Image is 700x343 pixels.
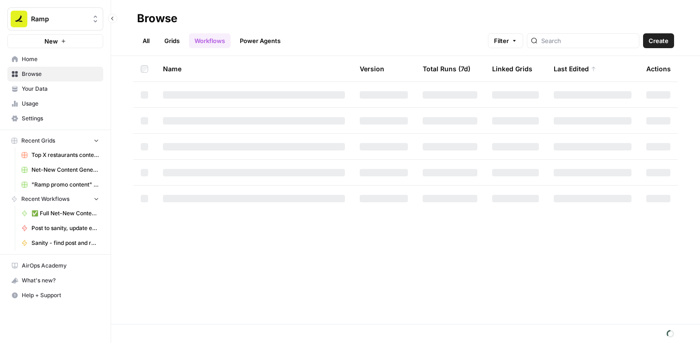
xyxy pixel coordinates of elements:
span: Recent Workflows [21,195,69,203]
button: Workspace: Ramp [7,7,103,31]
input: Search [541,36,635,45]
button: Create [643,33,674,48]
a: Top X restaurants content generator [17,148,103,162]
span: Home [22,55,99,63]
span: "Ramp promo content" generator -> Publish Sanity updates [31,181,99,189]
a: All [137,33,155,48]
div: Version [360,56,384,81]
button: What's new? [7,273,103,288]
span: Help + Support [22,291,99,299]
a: Settings [7,111,103,126]
div: Last Edited [554,56,596,81]
div: Name [163,56,345,81]
span: Your Data [22,85,99,93]
button: Help + Support [7,288,103,303]
a: Usage [7,96,103,111]
img: Ramp Logo [11,11,27,27]
a: Grids [159,33,185,48]
span: Browse [22,70,99,78]
button: Filter [488,33,523,48]
span: Net-New Content Generator - Grid Template [31,166,99,174]
span: Create [649,36,669,45]
a: Browse [7,67,103,81]
span: AirOps Academy [22,262,99,270]
div: What's new? [8,274,103,287]
a: Your Data [7,81,103,96]
a: "Ramp promo content" generator -> Publish Sanity updates [17,177,103,192]
div: Total Runs (7d) [423,56,470,81]
button: Recent Workflows [7,192,103,206]
span: Sanity - find post and return ID [31,239,99,247]
a: Power Agents [234,33,286,48]
span: New [44,37,58,46]
span: Recent Grids [21,137,55,145]
span: Filter [494,36,509,45]
a: Home [7,52,103,67]
a: ✅ Full Net-New Content Workflow [17,206,103,221]
a: Net-New Content Generator - Grid Template [17,162,103,177]
span: Settings [22,114,99,123]
button: Recent Grids [7,134,103,148]
div: Linked Grids [492,56,532,81]
div: Browse [137,11,177,26]
span: ✅ Full Net-New Content Workflow [31,209,99,218]
a: Sanity - find post and return ID [17,236,103,250]
button: New [7,34,103,48]
span: Top X restaurants content generator [31,151,99,159]
a: AirOps Academy [7,258,103,273]
a: Workflows [189,33,231,48]
div: Actions [646,56,671,81]
span: Post to sanity, update existing post, add to end of post [31,224,99,232]
span: Usage [22,100,99,108]
a: Post to sanity, update existing post, add to end of post [17,221,103,236]
span: Ramp [31,14,87,24]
